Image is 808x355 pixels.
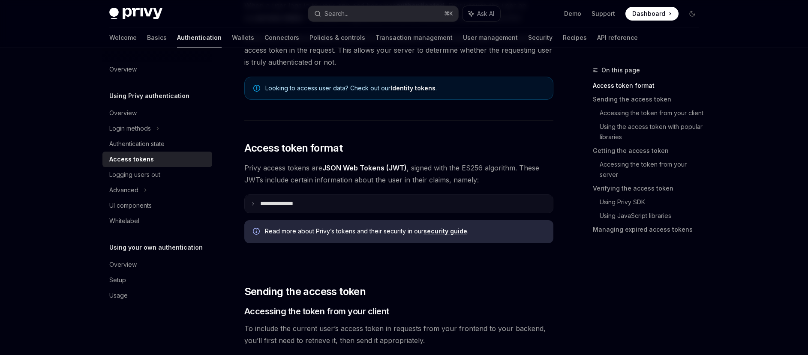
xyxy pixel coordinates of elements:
span: Sending the access token [244,285,366,298]
a: Connectors [264,27,299,48]
a: Using JavaScript libraries [600,209,706,223]
a: Dashboard [625,7,679,21]
span: Access token format [244,141,343,155]
span: On this page [601,65,640,75]
a: Policies & controls [309,27,365,48]
a: Access token format [593,79,706,92]
div: Logging users out [109,170,160,180]
h5: Using Privy authentication [109,91,189,101]
div: Advanced [109,185,138,195]
a: security guide [424,227,467,235]
a: Using the access token with popular libraries [600,120,706,144]
div: Overview [109,64,137,75]
span: Ask AI [477,9,494,18]
a: Logging users out [102,167,212,182]
a: Accessing the token from your server [600,158,706,182]
span: Privy access tokens are , signed with the ES256 algorithm. These JWTs include certain information... [244,162,553,186]
a: User management [463,27,518,48]
a: Accessing the token from your client [600,106,706,120]
div: UI components [109,200,152,211]
a: Managing expired access tokens [593,223,706,236]
a: Getting the access token [593,144,706,158]
svg: Note [253,85,260,92]
div: Whitelabel [109,216,139,226]
a: Verifying the access token [593,182,706,195]
button: Ask AI [463,6,500,21]
span: Read more about Privy’s tokens and their security in our . [265,227,545,236]
a: Welcome [109,27,137,48]
a: Authentication [177,27,222,48]
span: ⌘ K [444,10,453,17]
div: Usage [109,290,128,301]
a: Transaction management [375,27,453,48]
a: Authentication state [102,136,212,152]
a: Overview [102,105,212,121]
button: Search...⌘K [308,6,458,21]
div: Authentication state [109,139,165,149]
a: Access tokens [102,152,212,167]
a: UI components [102,198,212,213]
div: Overview [109,260,137,270]
a: Whitelabel [102,213,212,229]
button: Toggle dark mode [685,7,699,21]
a: Identity tokens [390,84,436,92]
img: dark logo [109,8,162,20]
div: Access tokens [109,154,154,164]
a: Usage [102,288,212,303]
span: When your frontend makes a request to your backend, you should include the current user’s access ... [244,32,553,68]
a: Demo [564,9,581,18]
h5: Using your own authentication [109,242,203,253]
a: Overview [102,257,212,272]
span: Looking to access user data? Check out our . [265,84,544,92]
div: Search... [324,9,348,19]
a: Recipes [563,27,587,48]
a: Security [528,27,553,48]
span: To include the current user’s access token in requests from your frontend to your backend, you’ll... [244,322,553,346]
div: Overview [109,108,137,118]
a: Overview [102,62,212,77]
a: Using Privy SDK [600,195,706,209]
span: Accessing the token from your client [244,305,389,317]
div: Setup [109,275,126,285]
div: Login methods [109,123,151,134]
a: JSON Web Tokens (JWT) [322,164,407,173]
a: Setup [102,272,212,288]
a: API reference [597,27,638,48]
a: Support [592,9,615,18]
a: Basics [147,27,167,48]
a: Sending the access token [593,92,706,106]
a: Wallets [232,27,254,48]
svg: Info [253,228,261,236]
span: Dashboard [632,9,665,18]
